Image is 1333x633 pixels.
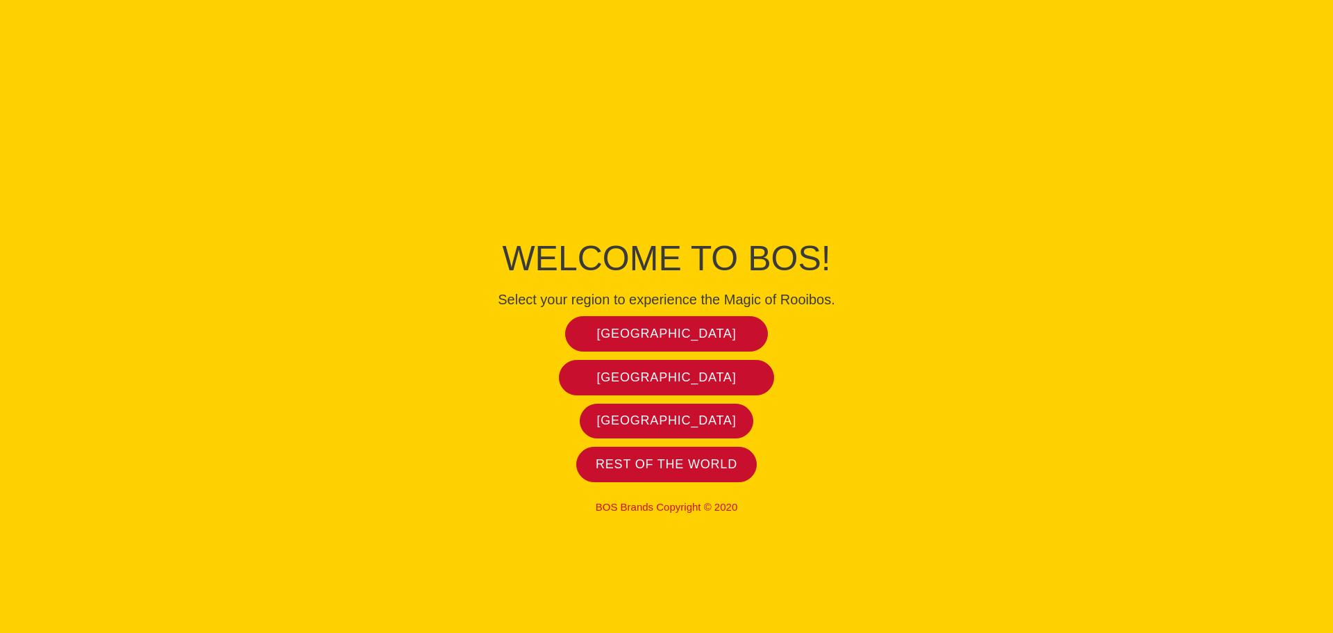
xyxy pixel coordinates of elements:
[597,370,737,386] span: [GEOGRAPHIC_DATA]
[354,234,979,283] h1: Welcome to BOS!
[580,404,753,439] a: [GEOGRAPHIC_DATA]
[596,457,737,472] span: Rest of the world
[354,291,979,308] h4: Select your region to experience the Magic of Rooibos.
[354,501,979,513] p: BOS Brands Copyright © 2020
[614,115,719,219] img: Bos Brands
[597,326,737,342] span: [GEOGRAPHIC_DATA]
[559,360,775,395] a: [GEOGRAPHIC_DATA]
[576,447,757,482] a: Rest of the world
[565,316,769,352] a: [GEOGRAPHIC_DATA]
[597,413,737,429] span: [GEOGRAPHIC_DATA]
